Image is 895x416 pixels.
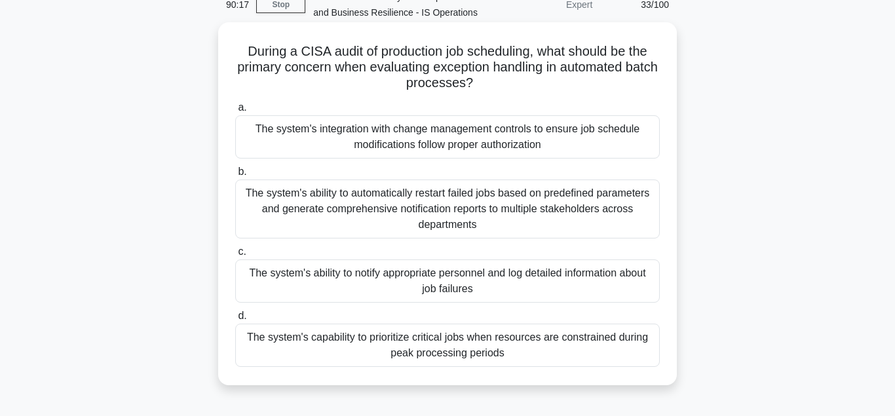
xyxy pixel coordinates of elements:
span: b. [238,166,246,177]
span: c. [238,246,246,257]
div: The system's ability to automatically restart failed jobs based on predefined parameters and gene... [235,180,660,238]
div: The system's integration with change management controls to ensure job schedule modifications fol... [235,115,660,159]
span: a. [238,102,246,113]
div: The system's ability to notify appropriate personnel and log detailed information about job failures [235,259,660,303]
div: The system's capability to prioritize critical jobs when resources are constrained during peak pr... [235,324,660,367]
h5: During a CISA audit of production job scheduling, what should be the primary concern when evaluat... [234,43,661,92]
span: d. [238,310,246,321]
